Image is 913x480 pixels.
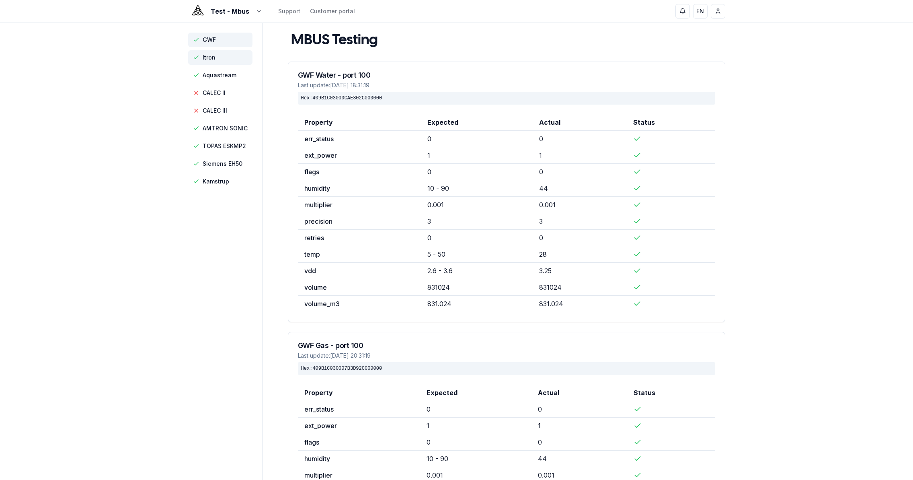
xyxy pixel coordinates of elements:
td: volume_m3 [298,296,421,312]
td: 44 [533,180,627,197]
td: err_status [298,401,421,418]
td: precision [298,213,421,230]
button: Test - Mbus [188,6,262,16]
span: TOPAS ESKMP2 [203,142,246,150]
button: EN [693,4,708,19]
img: Evoly Logo [188,2,207,21]
span: Itron [203,54,215,62]
td: 831.024 [421,296,533,312]
span: CALEC II [203,89,226,97]
td: multiplier [298,197,421,213]
span: Test - Mbus [211,6,249,16]
td: 10 - 90 [421,180,533,197]
td: 0 [531,401,628,418]
th: Expected [420,385,531,401]
h3: GWF Water - port 100 [298,72,715,79]
td: 0 [421,131,533,147]
span: GWF [203,36,216,44]
td: humidity [298,180,421,197]
td: 3.25 [533,263,627,279]
td: 1 [421,147,533,164]
td: err_status [298,131,421,147]
th: Expected [421,114,533,131]
div: Last update: [DATE] 20:31:19 [298,352,715,360]
td: 0.001 [421,197,533,213]
td: 0 [533,230,627,246]
td: 2.6 - 3.6 [421,263,533,279]
td: flags [298,164,421,180]
div: Last update: [DATE] 18:31:19 [298,81,715,89]
td: 0 [420,401,531,418]
td: 28 [533,246,627,263]
td: 0 [533,131,627,147]
td: 1 [420,418,531,434]
td: 831.024 [533,296,627,312]
td: 1 [531,418,628,434]
h3: GWF Gas - port 100 [298,342,715,349]
span: Siemens EH50 [203,160,242,168]
th: Property [298,114,421,131]
td: 5 - 50 [421,246,533,263]
span: AMTRON SONIC [203,124,248,132]
td: ext_power [298,418,421,434]
th: Property [298,385,421,401]
td: volume [298,279,421,296]
span: Aquastream [203,71,236,79]
a: Customer portal [310,7,355,15]
th: Status [627,114,715,131]
th: Actual [533,114,627,131]
td: 0 [531,434,628,451]
td: 3 [533,213,627,230]
div: Hex: 409B1C030007B3D92C000000 [298,362,715,375]
span: EN [696,7,704,15]
td: flags [298,434,421,451]
td: 0 [533,164,627,180]
td: 10 - 90 [420,451,531,467]
th: Status [627,385,715,401]
h1: MBUS Testing [291,33,378,49]
td: vdd [298,263,421,279]
td: 0.001 [533,197,627,213]
a: Support [278,7,300,15]
span: CALEC III [203,107,227,115]
td: temp [298,246,421,263]
td: 0 [421,164,533,180]
td: 0 [420,434,531,451]
span: Kamstrup [203,177,229,185]
td: 44 [531,451,628,467]
td: retries [298,230,421,246]
td: 3 [421,213,533,230]
div: Hex: 409B1C03000CAE302C000000 [298,92,715,105]
td: humidity [298,451,421,467]
th: Actual [531,385,628,401]
td: 831024 [533,279,627,296]
td: 831024 [421,279,533,296]
td: 1 [533,147,627,164]
td: ext_power [298,147,421,164]
td: 0 [421,230,533,246]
